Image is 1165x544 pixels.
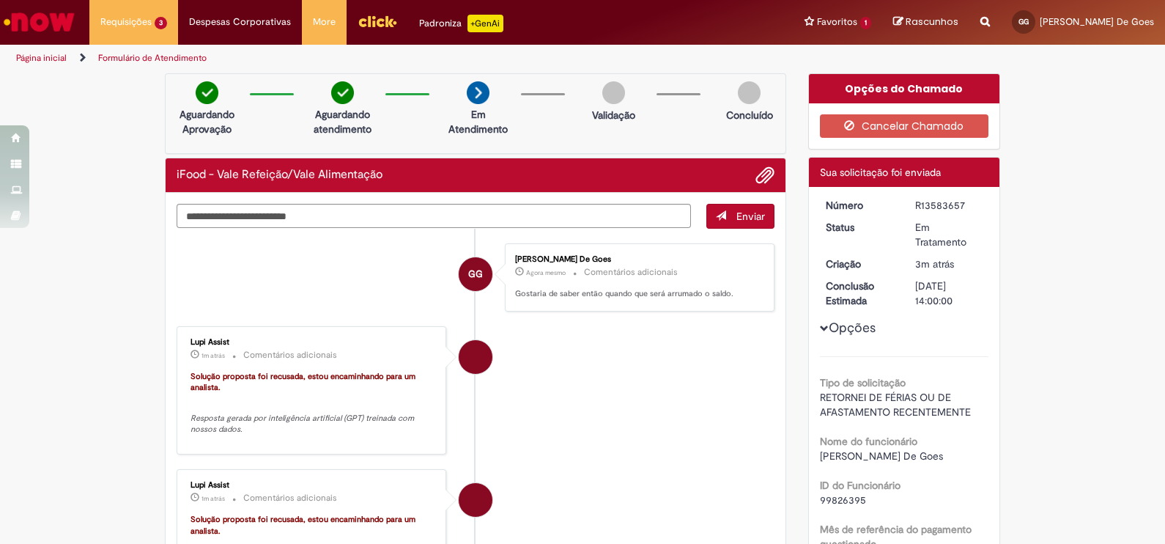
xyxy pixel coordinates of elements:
[171,107,243,136] p: Aguardando Aprovação
[915,257,954,271] span: 3m atrás
[313,15,336,29] span: More
[915,257,954,271] time: 30/09/2025 20:18:25
[915,279,983,308] div: [DATE] 14:00:00
[817,15,857,29] span: Favoritos
[893,15,958,29] a: Rascunhos
[602,81,625,104] img: img-circle-grey.png
[201,351,225,360] time: 30/09/2025 20:19:54
[419,15,503,32] div: Padroniza
[706,204,774,229] button: Enviar
[815,257,905,271] dt: Criação
[526,268,566,277] time: 30/09/2025 20:20:42
[815,279,905,308] dt: Conclusão Estimada
[196,81,218,104] img: check-circle-green.png
[98,52,207,64] a: Formulário de Atendimento
[738,81,761,104] img: img-circle-grey.png
[459,340,492,374] div: Lupi Assist
[155,17,167,29] span: 3
[820,391,971,419] span: RETORNEI DE FÉRIAS OU DE AFASTAMENTO RECENTEMENTE
[191,481,434,490] div: Lupi Assist
[515,288,759,300] p: Gostaria de saber então quando que será arrumado o saldo.
[736,210,765,223] span: Enviar
[809,74,1000,103] div: Opções do Chamado
[459,483,492,517] div: Lupi Assist
[726,108,773,122] p: Concluído
[243,492,337,504] small: Comentários adicionais
[584,266,678,279] small: Comentários adicionais
[820,449,943,463] span: [PERSON_NAME] De Goes
[592,108,635,122] p: Validação
[820,114,989,138] button: Cancelar Chamado
[515,255,759,264] div: [PERSON_NAME] De Goes
[191,514,418,537] font: Solução proposta foi recusada, estou encaminhando para um analista.
[459,257,492,291] div: Gabriela Santa Rosa De Goes
[191,413,416,435] em: Resposta gerada por inteligência artificial (GPT) treinada com nossos dados.
[1,7,77,37] img: ServiceNow
[191,338,434,347] div: Lupi Assist
[177,169,382,182] h2: iFood - Vale Refeição/Vale Alimentação Histórico de tíquete
[331,81,354,104] img: check-circle-green.png
[307,107,378,136] p: Aguardando atendimento
[177,204,691,229] textarea: Digite sua mensagem aqui...
[906,15,958,29] span: Rascunhos
[820,376,906,389] b: Tipo de solicitação
[1040,15,1154,28] span: [PERSON_NAME] De Goes
[820,479,900,492] b: ID do Funcionário
[815,198,905,213] dt: Número
[915,220,983,249] div: Em Tratamento
[358,10,397,32] img: click_logo_yellow_360x200.png
[201,494,225,503] span: 1m atrás
[467,81,489,104] img: arrow-next.png
[100,15,152,29] span: Requisições
[915,257,983,271] div: 30/09/2025 20:18:25
[915,198,983,213] div: R13583657
[467,15,503,32] p: +GenAi
[11,45,766,72] ul: Trilhas de página
[468,257,483,292] span: GG
[755,166,774,185] button: Adicionar anexos
[526,268,566,277] span: Agora mesmo
[201,494,225,503] time: 30/09/2025 20:19:54
[820,435,917,448] b: Nome do funcionário
[815,220,905,235] dt: Status
[191,371,418,394] font: Solução proposta foi recusada, estou encaminhando para um analista.
[16,52,67,64] a: Página inicial
[201,351,225,360] span: 1m atrás
[189,15,291,29] span: Despesas Corporativas
[820,166,941,179] span: Sua solicitação foi enviada
[1018,17,1029,26] span: GG
[243,349,337,361] small: Comentários adicionais
[860,17,871,29] span: 1
[443,107,514,136] p: Em Atendimento
[820,493,866,507] span: 99826395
